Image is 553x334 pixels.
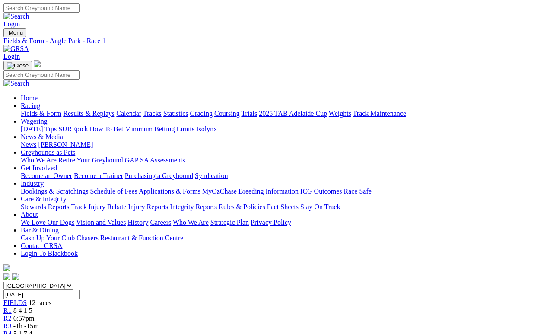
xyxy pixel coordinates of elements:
[21,172,72,179] a: Become an Owner
[190,110,213,117] a: Grading
[71,203,126,210] a: Track Injury Rebate
[3,307,12,314] a: R1
[21,234,550,242] div: Bar & Dining
[13,322,39,330] span: -1h -15m
[125,156,185,164] a: GAP SA Assessments
[21,141,36,148] a: News
[21,125,550,133] div: Wagering
[58,125,88,133] a: SUREpick
[21,203,69,210] a: Stewards Reports
[21,125,57,133] a: [DATE] Tips
[196,125,217,133] a: Isolynx
[251,219,291,226] a: Privacy Policy
[21,195,67,203] a: Care & Integrity
[58,156,123,164] a: Retire Your Greyhound
[21,141,550,149] div: News & Media
[127,219,148,226] a: History
[163,110,188,117] a: Statistics
[3,20,20,28] a: Login
[21,110,550,118] div: Racing
[21,94,38,102] a: Home
[125,125,194,133] a: Minimum Betting Limits
[21,118,48,125] a: Wagering
[125,172,193,179] a: Purchasing a Greyhound
[116,110,141,117] a: Calendar
[3,53,20,60] a: Login
[12,273,19,280] img: twitter.svg
[3,45,29,53] img: GRSA
[21,156,550,164] div: Greyhounds as Pets
[3,28,26,37] button: Toggle navigation
[38,141,93,148] a: [PERSON_NAME]
[3,322,12,330] a: R3
[353,110,406,117] a: Track Maintenance
[21,219,550,226] div: About
[21,203,550,211] div: Care & Integrity
[21,180,44,187] a: Industry
[3,37,550,45] a: Fields & Form - Angle Park - Race 1
[3,299,27,306] a: FIELDS
[21,250,78,257] a: Login To Blackbook
[3,70,80,80] input: Search
[21,234,75,242] a: Cash Up Your Club
[3,13,29,20] img: Search
[300,203,340,210] a: Stay On Track
[3,273,10,280] img: facebook.svg
[259,110,327,117] a: 2025 TAB Adelaide Cup
[128,203,168,210] a: Injury Reports
[219,203,265,210] a: Rules & Policies
[29,299,51,306] span: 12 races
[21,149,75,156] a: Greyhounds as Pets
[329,110,351,117] a: Weights
[150,219,171,226] a: Careers
[7,62,29,69] img: Close
[9,29,23,36] span: Menu
[63,110,114,117] a: Results & Replays
[3,61,32,70] button: Toggle navigation
[202,188,237,195] a: MyOzChase
[21,211,38,218] a: About
[21,156,57,164] a: Who We Are
[21,172,550,180] div: Get Involved
[76,234,183,242] a: Chasers Restaurant & Function Centre
[21,110,61,117] a: Fields & Form
[139,188,200,195] a: Applications & Forms
[21,188,88,195] a: Bookings & Scratchings
[214,110,240,117] a: Coursing
[170,203,217,210] a: Integrity Reports
[267,203,299,210] a: Fact Sheets
[21,219,74,226] a: We Love Our Dogs
[21,102,40,109] a: Racing
[3,80,29,87] img: Search
[3,3,80,13] input: Search
[21,133,63,140] a: News & Media
[21,226,59,234] a: Bar & Dining
[3,264,10,271] img: logo-grsa-white.png
[241,110,257,117] a: Trials
[21,164,57,172] a: Get Involved
[195,172,228,179] a: Syndication
[90,125,124,133] a: How To Bet
[21,242,62,249] a: Contact GRSA
[76,219,126,226] a: Vision and Values
[90,188,137,195] a: Schedule of Fees
[21,188,550,195] div: Industry
[13,307,32,314] span: 8 4 1 5
[343,188,371,195] a: Race Safe
[143,110,162,117] a: Tracks
[173,219,209,226] a: Who We Are
[13,315,35,322] span: 6:57pm
[74,172,123,179] a: Become a Trainer
[3,315,12,322] a: R2
[210,219,249,226] a: Strategic Plan
[300,188,342,195] a: ICG Outcomes
[238,188,299,195] a: Breeding Information
[3,290,80,299] input: Select date
[34,60,41,67] img: logo-grsa-white.png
